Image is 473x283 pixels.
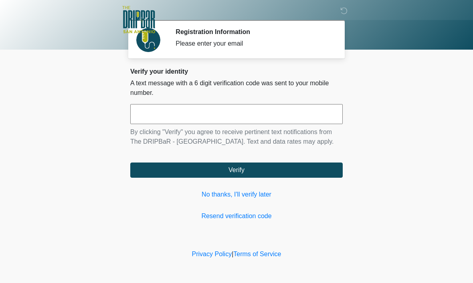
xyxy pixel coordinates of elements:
div: Please enter your email [176,39,331,48]
a: No thanks, I'll verify later [130,190,343,199]
img: The DRIPBaR - San Antonio Fossil Creek Logo [122,6,155,34]
p: By clicking "Verify" you agree to receive pertinent text notifications from The DRIPBaR - [GEOGRA... [130,127,343,147]
a: Terms of Service [233,251,281,257]
a: Privacy Policy [192,251,232,257]
p: A text message with a 6 digit verification code was sent to your mobile number. [130,78,343,98]
a: | [232,251,233,257]
img: Agent Avatar [136,28,160,52]
h2: Verify your identity [130,68,343,75]
a: Resend verification code [130,211,343,221]
button: Verify [130,163,343,178]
